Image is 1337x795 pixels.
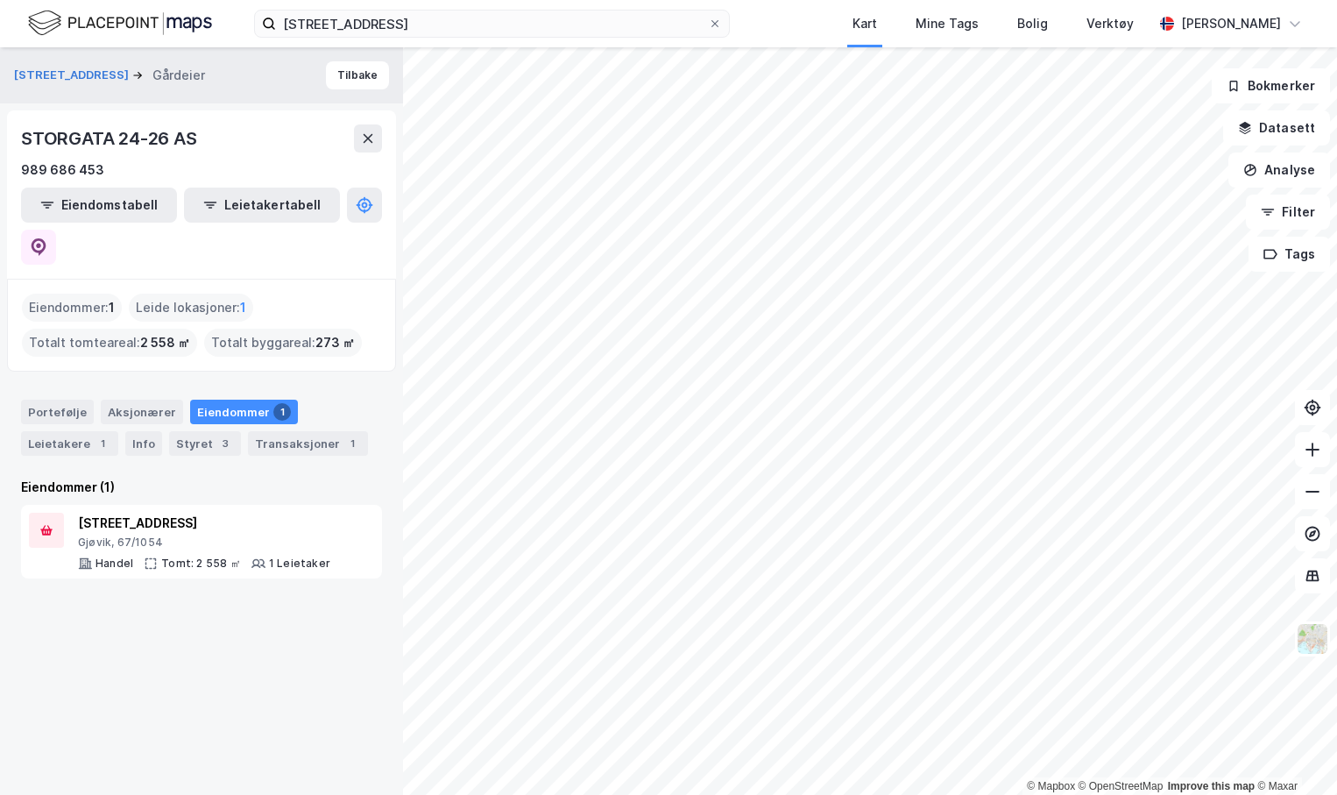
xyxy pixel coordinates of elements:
[240,297,246,318] span: 1
[1223,110,1330,146] button: Datasett
[94,435,111,452] div: 1
[916,13,979,34] div: Mine Tags
[21,160,104,181] div: 989 686 453
[1017,13,1048,34] div: Bolig
[21,431,118,456] div: Leietakere
[269,557,330,571] div: 1 Leietaker
[1086,13,1134,34] div: Verktøy
[22,294,122,322] div: Eiendommer :
[95,557,133,571] div: Handel
[152,65,205,86] div: Gårdeier
[1249,711,1337,795] iframe: Chat Widget
[273,403,291,421] div: 1
[161,557,241,571] div: Tomt: 2 558 ㎡
[109,297,115,318] span: 1
[1027,780,1075,792] a: Mapbox
[1079,780,1164,792] a: OpenStreetMap
[276,11,708,37] input: Søk på adresse, matrikkel, gårdeiere, leietakere eller personer
[21,124,201,153] div: STORGATA 24-26 AS
[22,329,197,357] div: Totalt tomteareal :
[1296,622,1329,656] img: Z
[21,477,382,498] div: Eiendommer (1)
[14,67,132,84] button: [STREET_ADDRESS]
[78,513,330,534] div: [STREET_ADDRESS]
[125,431,162,456] div: Info
[248,431,368,456] div: Transaksjoner
[326,61,389,89] button: Tilbake
[140,332,190,353] span: 2 558 ㎡
[315,332,355,353] span: 273 ㎡
[216,435,234,452] div: 3
[204,329,362,357] div: Totalt byggareal :
[28,8,212,39] img: logo.f888ab2527a4732fd821a326f86c7f29.svg
[1228,153,1330,188] button: Analyse
[21,188,177,223] button: Eiendomstabell
[129,294,253,322] div: Leide lokasjoner :
[852,13,877,34] div: Kart
[1212,68,1330,103] button: Bokmerker
[1181,13,1281,34] div: [PERSON_NAME]
[21,400,94,424] div: Portefølje
[1249,237,1330,272] button: Tags
[190,400,298,424] div: Eiendommer
[78,536,330,550] div: Gjøvik, 67/1054
[1246,195,1330,230] button: Filter
[169,431,241,456] div: Styret
[184,188,340,223] button: Leietakertabell
[1168,780,1255,792] a: Improve this map
[343,435,361,452] div: 1
[101,400,183,424] div: Aksjonærer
